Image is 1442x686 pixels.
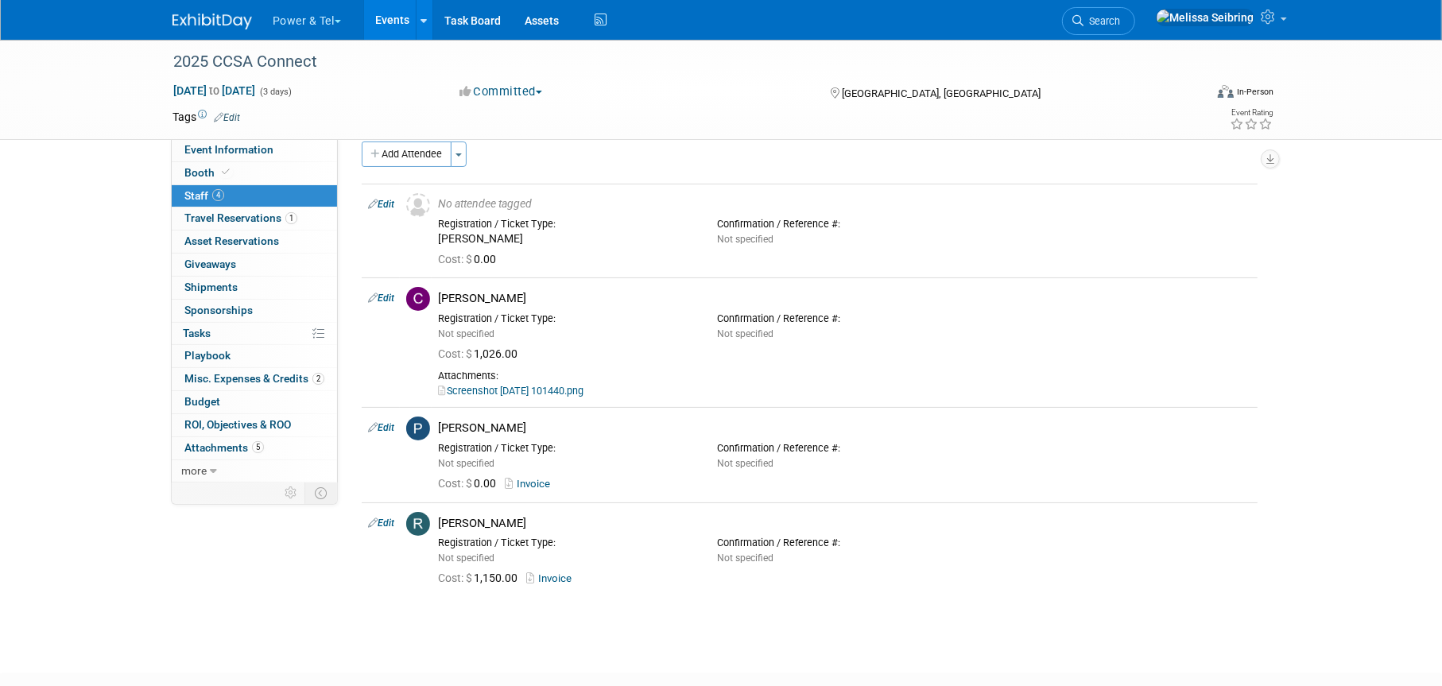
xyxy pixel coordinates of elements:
i: Booth reservation complete [222,168,230,176]
a: Asset Reservations [172,231,337,253]
div: No attendee tagged [438,197,1251,211]
button: Committed [454,83,549,100]
span: 0.00 [438,253,502,265]
span: Playbook [184,349,231,362]
div: Confirmation / Reference #: [717,537,972,549]
span: Tasks [183,327,211,339]
img: Unassigned-User-Icon.png [406,193,430,217]
span: Not specified [438,328,494,339]
td: Toggle Event Tabs [305,483,338,503]
div: Registration / Ticket Type: [438,218,693,231]
a: Sponsorships [172,300,337,322]
div: Registration / Ticket Type: [438,442,693,455]
span: [DATE] [DATE] [172,83,256,98]
span: Search [1083,15,1120,27]
a: Attachments5 [172,437,337,459]
a: Travel Reservations1 [172,207,337,230]
img: Melissa Seibring [1156,9,1254,26]
span: Travel Reservations [184,211,297,224]
a: Tasks [172,323,337,345]
a: Invoice [505,478,556,490]
div: [PERSON_NAME] [438,516,1251,531]
img: Format-Inperson.png [1218,85,1234,98]
div: [PERSON_NAME] [438,232,693,246]
a: Misc. Expenses & Credits2 [172,368,337,390]
div: Confirmation / Reference #: [717,442,972,455]
span: 0.00 [438,477,502,490]
img: C.jpg [406,287,430,311]
span: Cost: $ [438,572,474,584]
span: Not specified [717,552,773,564]
a: Search [1062,7,1135,35]
span: to [207,84,222,97]
div: Confirmation / Reference #: [717,312,972,325]
span: Cost: $ [438,347,474,360]
td: Tags [172,109,240,125]
span: Cost: $ [438,253,474,265]
div: [PERSON_NAME] [438,291,1251,306]
div: Event Format [1110,83,1273,107]
span: Not specified [438,552,494,564]
span: Not specified [717,234,773,245]
button: Add Attendee [362,141,452,167]
span: (3 days) [258,87,292,97]
a: Giveaways [172,254,337,276]
a: Booth [172,162,337,184]
a: Event Information [172,139,337,161]
span: Shipments [184,281,238,293]
div: Registration / Ticket Type: [438,312,693,325]
span: 4 [212,189,224,201]
div: Event Rating [1230,109,1273,117]
a: Playbook [172,345,337,367]
a: Edit [368,293,394,304]
div: 2025 CCSA Connect [168,48,1180,76]
span: Giveaways [184,258,236,270]
span: Attachments [184,441,264,454]
div: Attachments: [438,370,1251,382]
span: Staff [184,189,224,202]
a: Invoice [526,572,578,584]
span: Asset Reservations [184,234,279,247]
div: In-Person [1236,86,1273,98]
span: Booth [184,166,233,179]
span: Not specified [717,458,773,469]
span: ROI, Objectives & ROO [184,418,291,431]
span: Sponsorships [184,304,253,316]
img: ExhibitDay [172,14,252,29]
div: [PERSON_NAME] [438,421,1251,436]
a: ROI, Objectives & ROO [172,414,337,436]
span: more [181,464,207,477]
span: Event Information [184,143,273,156]
div: Registration / Ticket Type: [438,537,693,549]
a: Screenshot [DATE] 101440.png [438,385,583,397]
a: Staff4 [172,185,337,207]
a: Edit [368,199,394,210]
a: Edit [368,517,394,529]
a: Shipments [172,277,337,299]
a: Edit [368,422,394,433]
span: Budget [184,395,220,408]
img: R.jpg [406,512,430,536]
span: Cost: $ [438,477,474,490]
span: 2 [312,373,324,385]
span: 1 [285,212,297,224]
a: Edit [214,112,240,123]
td: Personalize Event Tab Strip [277,483,305,503]
a: Budget [172,391,337,413]
span: Not specified [717,328,773,339]
span: 5 [252,441,264,453]
span: 1,026.00 [438,347,524,360]
span: Misc. Expenses & Credits [184,372,324,385]
div: Confirmation / Reference #: [717,218,972,231]
img: P.jpg [406,417,430,440]
a: more [172,460,337,483]
span: Not specified [438,458,494,469]
span: 1,150.00 [438,572,524,584]
span: [GEOGRAPHIC_DATA], [GEOGRAPHIC_DATA] [842,87,1041,99]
